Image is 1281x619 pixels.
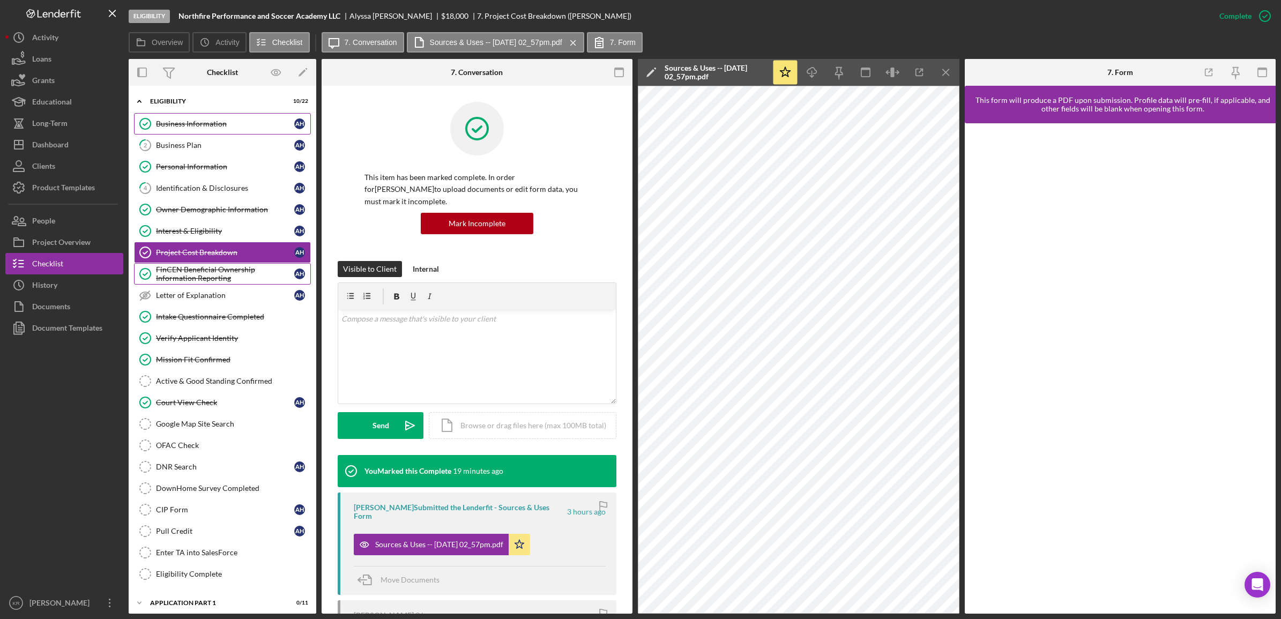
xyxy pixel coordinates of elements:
[134,563,311,585] a: Eligibility Complete
[134,478,311,499] a: DownHome Survey Completed
[144,141,147,148] tspan: 2
[338,261,402,277] button: Visible to Client
[289,600,308,606] div: 0 / 11
[567,508,606,516] time: 2025-10-14 18:57
[178,12,340,20] b: Northfire Performance and Soccer Academy LLC
[413,261,439,277] div: Internal
[5,592,123,614] button: KR[PERSON_NAME]
[343,261,397,277] div: Visible to Client
[364,171,590,207] p: This item has been marked complete. In order for [PERSON_NAME] to upload documents or edit form d...
[156,205,294,214] div: Owner Demographic Information
[134,413,311,435] a: Google Map Site Search
[150,600,281,606] div: Application Part 1
[449,213,505,234] div: Mark Incomplete
[156,120,294,128] div: Business Information
[354,566,450,593] button: Move Documents
[156,355,310,364] div: Mission Fit Confirmed
[129,10,170,23] div: Eligibility
[156,312,310,321] div: Intake Questionnaire Completed
[134,113,311,135] a: Business InformationAH
[156,265,294,282] div: FinCEN Beneficial Ownership Information Reporting
[1209,5,1276,27] button: Complete
[294,247,305,258] div: A H
[156,184,294,192] div: Identification & Disclosures
[289,98,308,105] div: 10 / 22
[134,263,311,285] a: FinCEN Beneficial Ownership Information ReportingAH
[156,227,294,235] div: Interest & Eligibility
[156,441,310,450] div: OFAC Check
[349,12,441,20] div: Alyssa [PERSON_NAME]
[134,156,311,177] a: Personal InformationAH
[156,484,310,493] div: DownHome Survey Completed
[144,184,147,191] tspan: 4
[294,290,305,301] div: A H
[272,38,303,47] label: Checklist
[364,467,451,475] div: You Marked this Complete
[294,461,305,472] div: A H
[354,503,565,520] div: [PERSON_NAME] Submitted the Lenderfit - Sources & Uses Form
[156,377,310,385] div: Active & Good Standing Confirmed
[441,11,468,20] span: $18,000
[134,520,311,542] a: Pull CreditAH
[134,435,311,456] a: OFAC Check
[134,242,311,263] a: Project Cost BreakdownAH
[421,213,533,234] button: Mark Incomplete
[156,291,294,300] div: Letter of Explanation
[477,12,631,20] div: 7. Project Cost Breakdown ([PERSON_NAME])
[134,220,311,242] a: Interest & EligibilityAH
[156,398,294,407] div: Court View Check
[322,32,404,53] button: 7. Conversation
[294,397,305,408] div: A H
[587,32,643,53] button: 7. Form
[381,575,440,584] span: Move Documents
[1219,5,1252,27] div: Complete
[156,248,294,257] div: Project Cost Breakdown
[294,526,305,536] div: A H
[294,140,305,151] div: A H
[156,162,294,171] div: Personal Information
[294,504,305,515] div: A H
[215,38,239,47] label: Activity
[134,499,311,520] a: CIP FormAH
[134,542,311,563] a: Enter TA into SalesForce
[134,177,311,199] a: 4Identification & DisclosuresAH
[134,135,311,156] a: 2Business PlanAH
[294,183,305,193] div: A H
[975,134,1266,603] iframe: Lenderfit form
[407,32,584,53] button: Sources & Uses -- [DATE] 02_57pm.pdf
[294,269,305,279] div: A H
[27,592,96,616] div: [PERSON_NAME]
[430,38,562,47] label: Sources & Uses -- [DATE] 02_57pm.pdf
[134,370,311,392] a: Active & Good Standing Confirmed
